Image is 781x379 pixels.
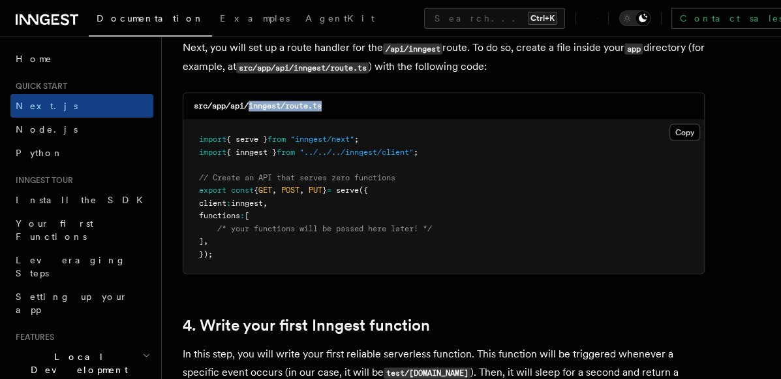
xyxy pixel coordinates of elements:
[10,81,67,91] span: Quick start
[277,147,295,156] span: from
[10,248,153,285] a: Leveraging Steps
[354,134,359,143] span: ;
[231,198,263,207] span: inngest
[199,147,226,156] span: import
[299,147,414,156] span: "../../../inngest/client"
[669,124,700,140] button: Copy
[16,291,128,315] span: Setting up your app
[268,134,286,143] span: from
[384,367,470,378] code: test/[DOMAIN_NAME]
[10,94,153,118] a: Next.js
[414,147,418,156] span: ;
[16,124,78,135] span: Node.js
[16,148,63,158] span: Python
[240,210,245,220] span: :
[199,134,226,143] span: import
[327,185,331,194] span: =
[298,4,382,35] a: AgentKit
[226,134,268,143] span: { serve }
[16,52,52,65] span: Home
[305,13,375,24] span: AgentKit
[89,4,212,37] a: Documentation
[10,332,54,342] span: Features
[281,185,299,194] span: POST
[16,255,126,278] span: Leveraging Steps
[322,185,327,194] span: }
[383,43,442,54] code: /api/inngest
[263,198,268,207] span: ,
[16,195,151,205] span: Install the SDK
[10,350,142,376] span: Local Development
[204,236,208,245] span: ,
[212,4,298,35] a: Examples
[299,185,304,194] span: ,
[10,188,153,212] a: Install the SDK
[236,62,369,73] code: src/app/api/inngest/route.ts
[183,316,430,334] a: 4. Write your first Inngest function
[258,185,272,194] span: GET
[231,185,254,194] span: const
[199,210,240,220] span: functions
[226,198,231,207] span: :
[220,13,290,24] span: Examples
[217,223,432,233] span: /* your functions will be passed here later! */
[10,47,153,71] a: Home
[624,43,643,54] code: app
[199,236,204,245] span: ]
[10,175,73,186] span: Inngest tour
[10,141,153,165] a: Python
[16,218,93,242] span: Your first Functions
[199,173,395,182] span: // Create an API that serves zero functions
[245,210,249,220] span: [
[97,13,204,24] span: Documentation
[336,185,359,194] span: serve
[10,285,153,321] a: Setting up your app
[619,10,651,26] button: Toggle dark mode
[194,101,322,110] code: src/app/api/inngest/route.ts
[183,39,705,76] p: Next, you will set up a route handler for the route. To do so, create a file inside your director...
[359,185,368,194] span: ({
[199,198,226,207] span: client
[10,118,153,141] a: Node.js
[272,185,277,194] span: ,
[290,134,354,143] span: "inngest/next"
[309,185,322,194] span: PUT
[199,249,213,258] span: });
[16,101,78,111] span: Next.js
[10,212,153,248] a: Your first Functions
[226,147,277,156] span: { inngest }
[424,8,565,29] button: Search...Ctrl+K
[199,185,226,194] span: export
[528,12,557,25] kbd: Ctrl+K
[254,185,258,194] span: {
